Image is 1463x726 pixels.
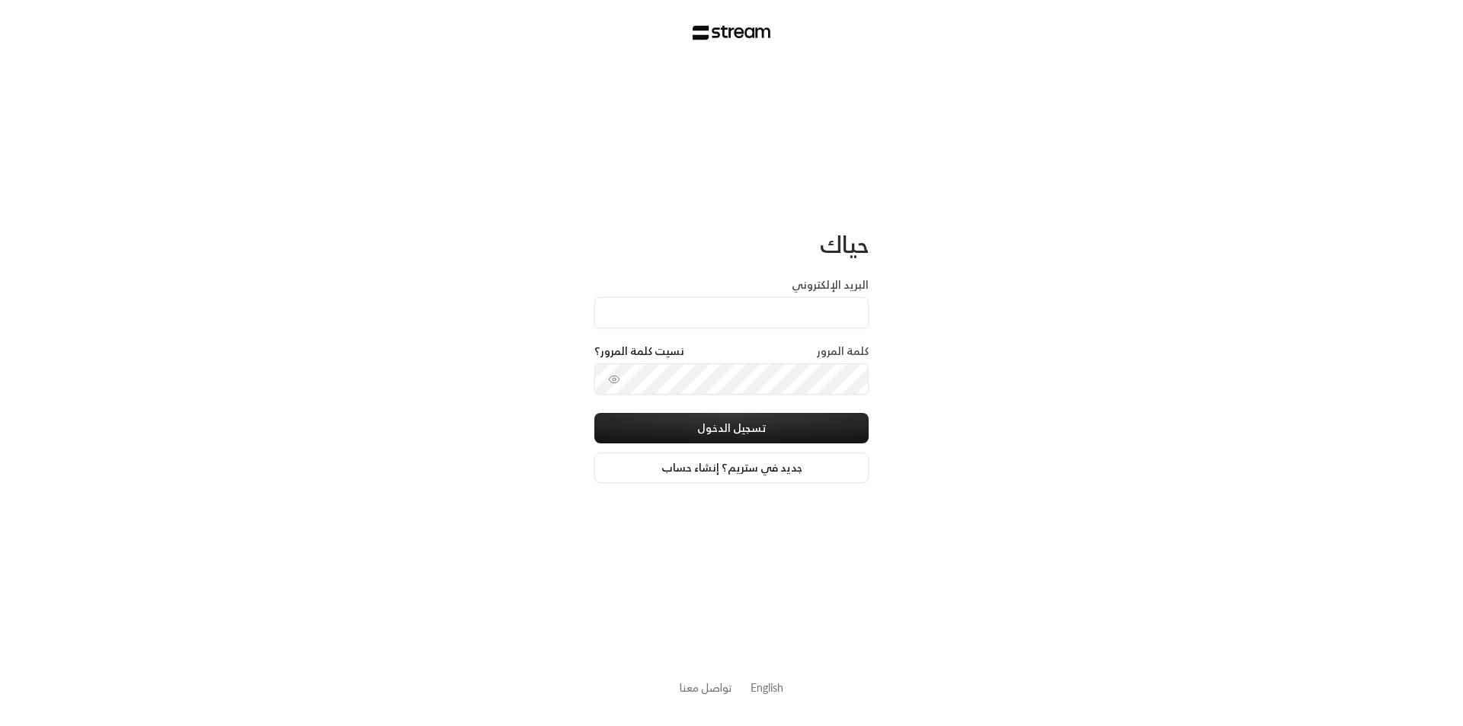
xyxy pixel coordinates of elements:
[817,344,869,359] label: كلمة المرور
[680,680,732,696] button: تواصل معنا
[820,224,869,264] span: حياك
[594,413,869,443] button: تسجيل الدخول
[792,277,869,293] label: البريد الإلكتروني
[594,453,869,483] a: جديد في ستريم؟ إنشاء حساب
[594,344,684,359] a: نسيت كلمة المرور؟
[680,678,732,697] a: تواصل معنا
[693,25,771,40] img: Stream Logo
[602,367,626,392] button: toggle password visibility
[751,673,783,702] a: English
